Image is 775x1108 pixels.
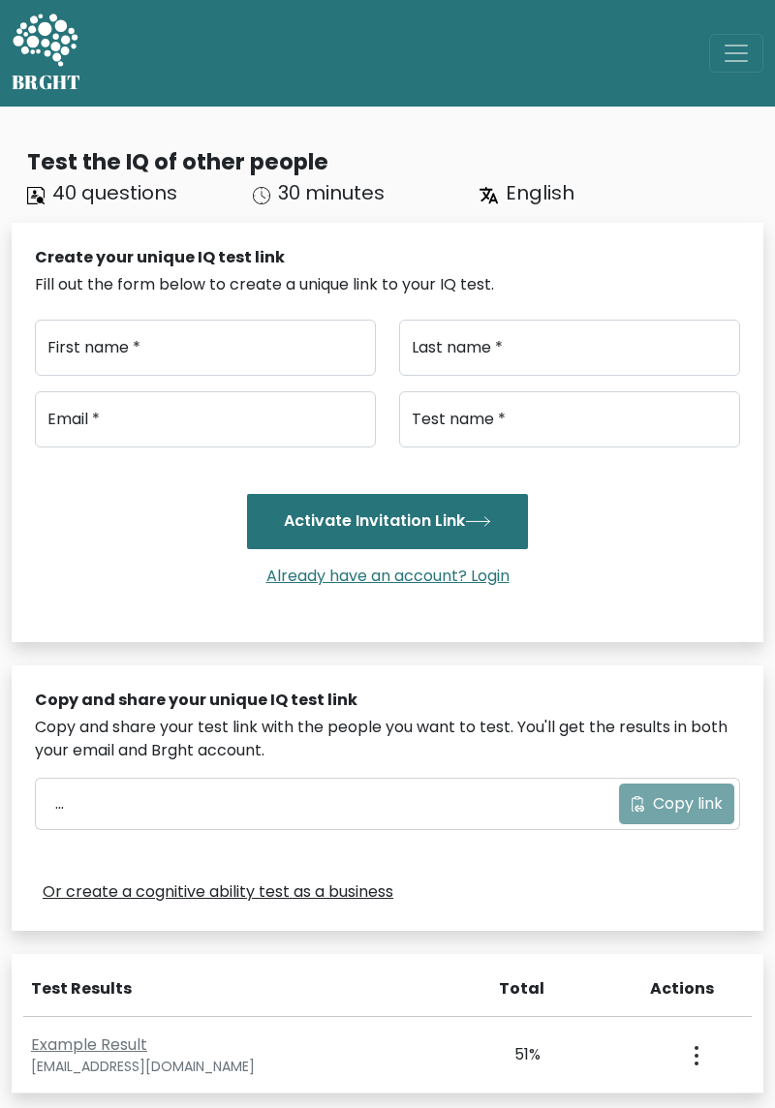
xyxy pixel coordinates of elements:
div: Fill out the form below to create a unique link to your IQ test. [35,273,740,296]
input: Email [35,391,376,447]
div: Actions [650,977,752,1000]
div: 51% [460,1043,541,1066]
a: Already have an account? Login [259,565,517,587]
span: 30 minutes [278,179,385,206]
div: Test Results [31,977,439,1000]
div: Copy and share your unique IQ test link [35,689,740,712]
div: Copy and share your test link with the people you want to test. You'll get the results in both yo... [35,716,740,762]
input: Last name [399,320,740,376]
h5: BRGHT [12,71,81,94]
a: Example Result [31,1033,147,1056]
input: Test name [399,391,740,447]
div: Test the IQ of other people [27,145,763,178]
a: Or create a cognitive ability test as a business [43,880,393,904]
div: Create your unique IQ test link [35,246,740,269]
button: Activate Invitation Link [247,494,528,548]
a: BRGHT [12,8,81,99]
div: Total [462,977,544,1000]
span: English [506,179,574,206]
input: First name [35,320,376,376]
button: Toggle navigation [709,34,763,73]
div: [EMAIL_ADDRESS][DOMAIN_NAME] [31,1057,437,1077]
span: 40 questions [52,179,177,206]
